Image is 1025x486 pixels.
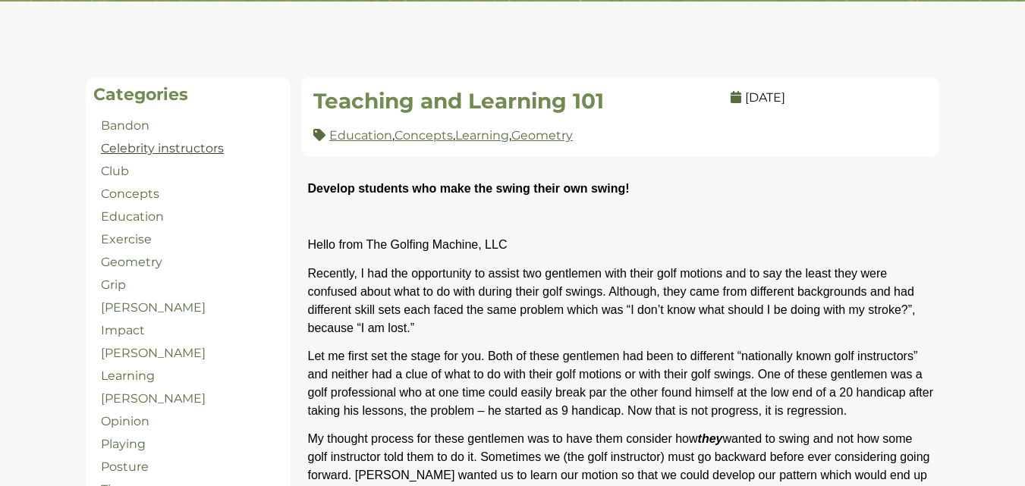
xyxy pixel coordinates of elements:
a: Geometry [101,255,162,269]
a: Education [101,209,164,224]
a: Impact [101,323,145,337]
a: Opinion [101,414,149,428]
a: Grip [101,277,126,292]
a: [PERSON_NAME] [101,391,206,406]
h2: Categories [93,85,283,105]
span: Recently, I had the opportunity to assist two gentlemen with their golf motions and to say the le... [308,267,916,334]
a: Geometry [511,128,573,143]
p: , , , [313,126,719,146]
a: Learning [455,128,509,143]
a: [PERSON_NAME] [101,346,206,360]
h2: Teaching and Learning 101 [313,89,719,114]
a: [PERSON_NAME] [101,300,206,315]
a: Concepts [101,187,159,201]
a: Education [329,128,392,143]
span: Hello from The Golfing Machine, LLC [308,238,508,251]
span: Develop students who make the swing their own swing! [308,182,630,195]
a: Club [101,164,129,178]
a: Celebrity instructors [101,141,224,155]
a: Concepts [395,128,453,143]
a: Learning [101,368,155,383]
a: Posture [101,459,149,474]
a: Bandon [101,118,149,133]
i: they [698,432,723,445]
a: Exercise [101,232,152,246]
a: Playing [101,437,146,451]
span: Let me first set the stage for you. Both of these gentlemen had been to different “nationally kno... [308,350,934,417]
p: [DATE] [731,89,928,107]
